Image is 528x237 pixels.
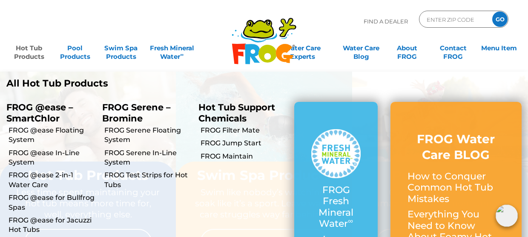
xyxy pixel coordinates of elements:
a: FROG Filter Mate [201,126,288,135]
p: FROG Fresh Mineral Water [311,185,360,230]
a: Hot Tub Support Chemicals [198,102,275,123]
sup: ∞ [180,52,184,58]
p: Find A Dealer [364,11,408,32]
a: FROG Test Strips for Hot Tubs [104,171,192,190]
h3: FROG Water Care BLOG [407,131,505,162]
a: Water CareExperts [269,40,336,57]
a: FROG @ease 2-in-1 Water Care [9,171,96,190]
a: FROG Serene Floating System [104,126,192,145]
a: PoolProducts [55,40,95,57]
img: openIcon [496,205,518,227]
input: GO [492,12,508,27]
p: FROG @ease – SmartChlor [6,102,89,123]
a: Menu Item [479,40,519,57]
p: How to Conquer Common Hot Tub Mistakes [407,171,505,205]
a: FROG Serene In-Line System [104,148,192,168]
a: FROG Maintain [201,152,288,161]
a: ContactFROG [433,40,473,57]
a: AboutFROG [387,40,428,57]
a: All Hot Tub Products [6,78,258,89]
input: Zip Code Form [426,13,483,26]
a: Water CareBlog [341,40,382,57]
a: Swim SpaProducts [100,40,141,57]
a: FROG @ease Floating System [9,126,96,145]
a: FROG @ease for Jacuzzi Hot Tubs [9,216,96,235]
a: FROG @ease In-Line System [9,148,96,168]
a: Fresh MineralWater∞ [146,40,198,57]
a: Hot TubProducts [9,40,49,57]
a: FROG @ease for Bullfrog Spas [9,193,96,212]
p: FROG Serene – Bromine [102,102,185,123]
a: FROG Jump Start [201,139,288,148]
sup: ∞ [348,217,353,225]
